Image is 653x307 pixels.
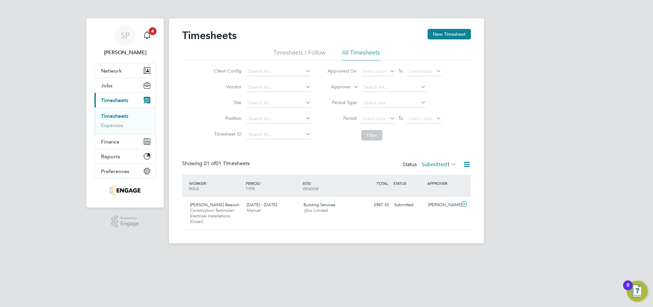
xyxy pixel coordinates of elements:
a: Timesheets [101,113,128,119]
nav: Main navigation [86,18,164,208]
div: STATUS [391,177,426,189]
button: Filter [361,130,382,141]
input: Search for... [246,83,311,92]
span: 01 Timesheets [204,160,250,167]
div: Showing [182,160,251,167]
div: SITE [301,177,358,194]
span: 01 of [204,160,216,167]
span: Select date [409,116,432,121]
div: APPROVER [426,177,460,189]
div: [PERSON_NAME] [426,200,460,210]
span: Jjfox Limited [304,208,328,213]
span: Sophie Perry [94,49,156,56]
div: Timesheets [95,107,156,134]
span: Powered by [120,215,139,221]
input: Search for... [246,114,311,123]
span: Building Services [304,202,335,208]
button: New Timesheet [428,29,471,39]
button: Preferences [95,164,156,178]
span: To [396,114,405,122]
div: £987.35 [357,200,391,210]
a: Go to home page [94,185,156,196]
label: Approved On [327,68,357,74]
span: TOTAL [376,181,388,186]
input: Select one [361,99,426,108]
input: Search for... [246,130,311,139]
label: Site [212,99,242,105]
span: Select date [362,68,386,74]
span: Engage [120,221,139,227]
span: [PERSON_NAME] Beacon [190,202,239,208]
label: Period [327,115,357,121]
input: Search for... [361,83,426,92]
span: / [310,181,312,186]
button: Reports [95,149,156,164]
a: Powered byEngage [111,215,139,228]
span: Jobs [101,82,113,89]
span: To [396,67,405,75]
div: WORKER [187,177,244,194]
span: Finance [101,139,119,145]
div: 9 [626,285,629,294]
span: Preferences [101,168,129,174]
button: Open Resource Center, 9 new notifications [627,281,648,302]
span: Construction Technician Electrical Installations (Outer) [190,208,234,224]
button: Network [95,63,156,78]
div: Submitted [391,200,426,210]
button: Timesheets [95,93,156,107]
h2: Timesheets [182,29,237,42]
input: Search for... [246,99,311,108]
span: Network [101,68,122,74]
span: Manual [247,208,261,213]
span: Reports [101,153,120,160]
label: Client Config [212,68,242,74]
button: Jobs [95,78,156,93]
div: Status [403,160,458,169]
span: 1 [447,161,450,168]
span: / [206,181,207,186]
span: [DATE] - [DATE] [247,202,277,208]
label: Vendor [212,84,242,90]
span: Timesheets [101,97,128,103]
label: Position [212,115,242,121]
label: Period Type [327,99,357,105]
img: jjfox-logo-retina.png [110,185,140,196]
span: ROLE [189,186,199,191]
label: Submitted [422,161,456,168]
span: / [260,181,261,186]
label: Timesheet ID [212,131,242,137]
span: VENDOR [303,186,319,191]
button: Finance [95,134,156,149]
div: PERIOD [244,177,301,194]
input: Search for... [246,67,311,76]
span: Select date [362,116,386,121]
li: All Timesheets [342,49,380,60]
span: Select date [409,68,432,74]
span: TYPE [246,186,255,191]
a: SP[PERSON_NAME] [94,25,156,56]
span: 4 [149,27,157,35]
label: Approver [322,84,351,90]
a: Expenses [101,122,123,128]
li: Timesheets I Follow [273,49,326,60]
a: 4 [140,25,154,46]
span: SP [121,31,130,40]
